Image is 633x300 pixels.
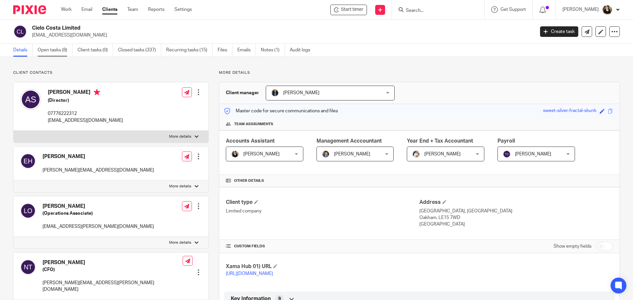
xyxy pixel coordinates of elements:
[226,138,275,144] span: Accounts Assistant
[283,91,319,95] span: [PERSON_NAME]
[419,199,613,206] h4: Address
[43,210,154,217] h5: (Operations Associate)
[48,117,123,124] p: [EMAIL_ADDRESS][DOMAIN_NAME]
[554,243,591,250] label: Show empty fields
[419,208,613,214] p: [GEOGRAPHIC_DATA], [GEOGRAPHIC_DATA]
[127,6,138,13] a: Team
[48,97,123,104] h5: (Director)
[148,6,165,13] a: Reports
[231,150,239,158] img: Helen%20Campbell.jpeg
[43,280,183,293] p: [PERSON_NAME][EMAIL_ADDRESS][PERSON_NAME][DOMAIN_NAME]
[234,178,264,183] span: Other details
[226,271,273,276] a: [URL][DOMAIN_NAME]
[226,208,419,214] p: Limited company
[174,6,192,13] a: Settings
[224,108,338,114] p: Master code for secure communications and files
[515,152,551,156] span: [PERSON_NAME]
[77,44,113,57] a: Client tasks (0)
[271,89,279,97] img: martin-hickman.jpg
[38,44,73,57] a: Open tasks (8)
[424,152,461,156] span: [PERSON_NAME]
[237,44,256,57] a: Emails
[81,6,92,13] a: Email
[13,5,46,14] img: Pixie
[20,89,41,110] img: svg%3E
[13,44,33,57] a: Details
[419,214,613,221] p: Oakham, LE15 7WD
[219,70,620,75] p: More details
[500,7,526,12] span: Get Support
[169,240,191,245] p: More details
[503,150,511,158] img: svg%3E
[290,44,315,57] a: Audit logs
[118,44,161,57] a: Closed tasks (337)
[497,138,515,144] span: Payroll
[13,70,209,75] p: Client contacts
[341,6,363,13] span: Start timer
[419,221,613,228] p: [GEOGRAPHIC_DATA]
[43,223,154,230] p: [EMAIL_ADDRESS][PERSON_NAME][DOMAIN_NAME]
[43,167,154,174] p: [PERSON_NAME][EMAIL_ADDRESS][DOMAIN_NAME]
[20,153,36,169] img: svg%3E
[330,5,367,15] div: Cielo Costa Limited
[43,259,183,266] h4: [PERSON_NAME]
[102,6,117,13] a: Clients
[61,6,72,13] a: Work
[48,89,123,97] h4: [PERSON_NAME]
[334,152,370,156] span: [PERSON_NAME]
[43,153,154,160] h4: [PERSON_NAME]
[543,107,596,115] div: sweet-silver-fractal-skunk
[226,263,419,270] h4: Xama Hub 01) URL
[540,26,578,37] a: Create task
[602,5,613,15] img: Helen%20Campbell.jpeg
[166,44,213,57] a: Recurring tasks (15)
[407,138,473,144] span: Year End + Tax Accountant
[32,25,431,32] h2: Cielo Costa Limited
[32,32,530,39] p: [EMAIL_ADDRESS][DOMAIN_NAME]
[218,44,232,57] a: Files
[20,203,36,219] img: svg%3E
[43,266,183,273] h5: (CFO)
[226,90,259,96] h3: Client manager
[243,152,280,156] span: [PERSON_NAME]
[316,138,382,144] span: Management Acccountant
[261,44,285,57] a: Notes (1)
[43,203,154,210] h4: [PERSON_NAME]
[405,8,465,14] input: Search
[94,89,100,95] i: Primary
[412,150,420,158] img: Kayleigh%20Henson.jpeg
[20,259,36,275] img: svg%3E
[13,25,27,39] img: svg%3E
[169,184,191,189] p: More details
[234,122,273,127] span: Team assignments
[322,150,330,158] img: 1530183611242%20(1).jpg
[226,199,419,206] h4: Client type
[562,6,599,13] p: [PERSON_NAME]
[169,134,191,139] p: More details
[226,244,419,249] h4: CUSTOM FIELDS
[48,110,123,117] p: 07776222312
